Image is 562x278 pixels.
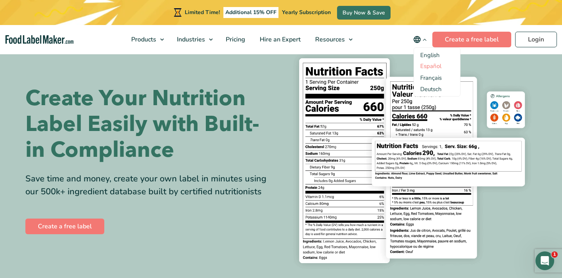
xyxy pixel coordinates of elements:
[223,35,246,44] span: Pricing
[308,25,357,54] a: Resources
[185,9,220,16] span: Limited Time!
[129,35,157,44] span: Products
[313,35,346,44] span: Resources
[25,86,275,163] h1: Create Your Nutrition Label Easily with Built-in Compliance
[282,9,331,16] span: Yearly Subscription
[420,85,442,93] a: Language switcher : German
[432,32,511,47] a: Create a free label
[551,251,558,258] span: 1
[420,51,454,93] aside: Language selected: English
[124,25,168,54] a: Products
[337,6,391,20] a: Buy Now & Save
[420,51,440,59] span: English
[535,251,554,270] iframe: Intercom live chat
[223,7,278,18] span: Additional 15% OFF
[175,35,206,44] span: Industries
[253,25,306,54] a: Hire an Expert
[515,32,557,47] a: Login
[420,74,442,82] a: Language switcher : French
[420,62,441,70] a: Language switcher : Spanish
[170,25,217,54] a: Industries
[219,25,251,54] a: Pricing
[25,219,104,234] a: Create a free label
[257,35,302,44] span: Hire an Expert
[25,172,275,198] div: Save time and money, create your own label in minutes using our 500k+ ingredient database built b...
